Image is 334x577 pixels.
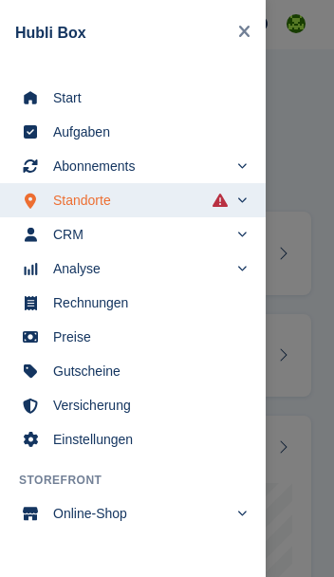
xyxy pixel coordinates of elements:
span: Versicherung [53,392,237,419]
span: Gutscheine [53,358,237,384]
span: Preise [53,324,237,350]
span: Einstellungen [53,426,237,453]
span: Standorte [53,187,228,214]
div: Hubli Box [15,22,231,45]
span: Start [53,84,237,111]
span: Rechnungen [53,289,237,316]
span: Aufgaben [53,119,237,145]
i: Es sind Fehler bei der Synchronisierung von Smart-Einträgen aufgetreten [213,193,228,208]
span: Abonnements [53,153,228,179]
span: Storefront [19,472,266,489]
span: CRM [53,221,228,248]
span: Online-Shop [53,500,228,527]
span: Analyse [53,255,228,282]
button: Close navigation [231,15,258,50]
